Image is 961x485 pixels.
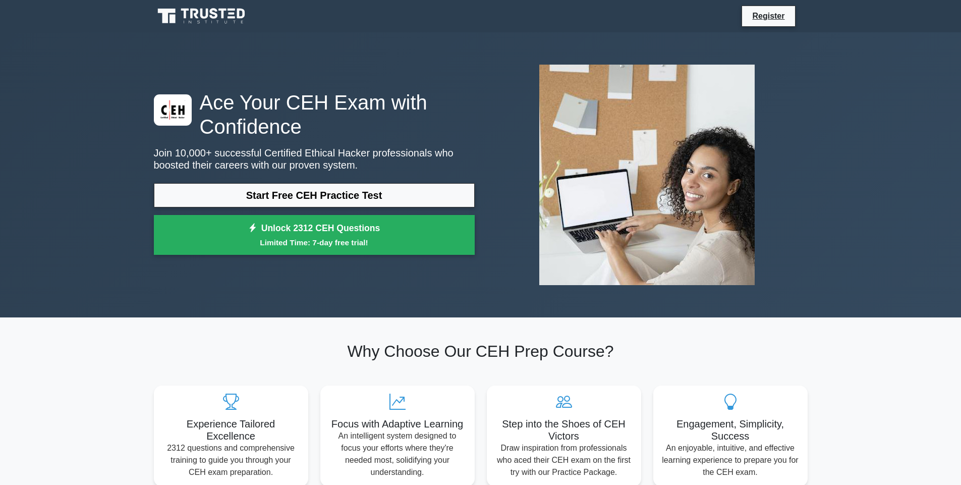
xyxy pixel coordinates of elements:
[166,237,462,248] small: Limited Time: 7-day free trial!
[328,418,467,430] h5: Focus with Adaptive Learning
[154,147,475,171] p: Join 10,000+ successful Certified Ethical Hacker professionals who boosted their careers with our...
[162,442,300,478] p: 2312 questions and comprehensive training to guide you through your CEH exam preparation.
[661,418,800,442] h5: Engagement, Simplicity, Success
[746,10,790,22] a: Register
[154,90,475,139] h1: Ace Your CEH Exam with Confidence
[661,442,800,478] p: An enjoyable, intuitive, and effective learning experience to prepare you for the CEH exam.
[154,183,475,207] a: Start Free CEH Practice Test
[154,215,475,255] a: Unlock 2312 CEH QuestionsLimited Time: 7-day free trial!
[154,342,808,361] h2: Why Choose Our CEH Prep Course?
[495,442,633,478] p: Draw inspiration from professionals who aced their CEH exam on the first try with our Practice Pa...
[162,418,300,442] h5: Experience Tailored Excellence
[328,430,467,478] p: An intelligent system designed to focus your efforts where they're needed most, solidifying your ...
[495,418,633,442] h5: Step into the Shoes of CEH Victors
